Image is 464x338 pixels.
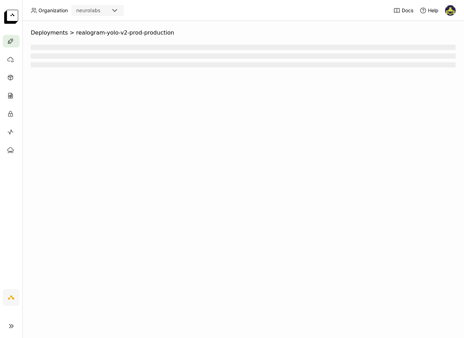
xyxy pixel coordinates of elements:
div: neurolabs [76,7,100,14]
img: Farouk Ghallabi [445,5,456,16]
img: logo [4,10,18,24]
span: > [68,29,76,36]
a: Docs [393,7,413,14]
span: Help [428,7,438,14]
span: realogram-yolo-v2-prod-production [76,29,174,36]
input: Selected neurolabs. [101,7,102,14]
span: Deployments [31,29,68,36]
nav: Breadcrumbs navigation [31,29,456,36]
div: Help [420,7,438,14]
span: Organization [38,7,68,14]
span: Docs [402,7,413,14]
